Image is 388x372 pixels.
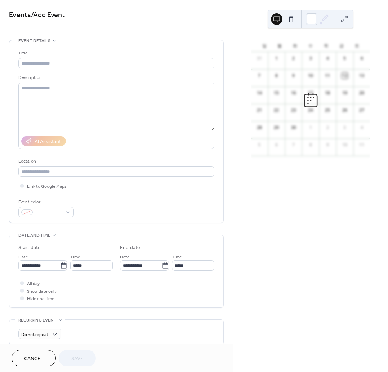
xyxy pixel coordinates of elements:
[307,55,314,62] div: 3
[290,90,297,96] div: 16
[273,142,280,148] div: 6
[358,72,365,79] div: 13
[290,72,297,79] div: 9
[9,8,31,22] a: Events
[18,158,213,165] div: Location
[342,107,348,114] div: 26
[70,253,80,261] span: Time
[307,142,314,148] div: 8
[358,142,365,148] div: 11
[303,39,318,52] div: 수
[27,288,57,295] span: Show date only
[358,90,365,96] div: 20
[358,124,365,131] div: 4
[324,55,331,62] div: 4
[342,124,348,131] div: 3
[349,39,365,52] div: 토
[256,90,263,96] div: 14
[290,124,297,131] div: 30
[324,90,331,96] div: 18
[120,253,130,261] span: Date
[256,55,263,62] div: 31
[318,39,334,52] div: 목
[31,8,65,22] span: / Add Event
[358,107,365,114] div: 27
[342,72,348,79] div: 12
[342,55,348,62] div: 5
[324,142,331,148] div: 9
[342,142,348,148] div: 10
[172,253,182,261] span: Time
[334,39,349,52] div: 금
[290,142,297,148] div: 7
[18,74,213,81] div: Description
[273,55,280,62] div: 1
[307,90,314,96] div: 17
[27,183,67,190] span: Link to Google Maps
[290,107,297,114] div: 23
[272,39,287,52] div: 월
[27,280,40,288] span: All day
[290,55,297,62] div: 2
[18,253,28,261] span: Date
[256,124,263,131] div: 28
[324,124,331,131] div: 2
[307,107,314,114] div: 24
[18,198,72,206] div: Event color
[273,107,280,114] div: 22
[358,55,365,62] div: 6
[24,355,43,363] span: Cancel
[18,49,213,57] div: Title
[120,244,140,252] div: End date
[18,244,41,252] div: Start date
[21,331,48,339] span: Do not repeat
[27,295,54,303] span: Hide end time
[307,72,314,79] div: 10
[273,90,280,96] div: 15
[287,39,303,52] div: 화
[18,232,50,239] span: Date and time
[273,72,280,79] div: 8
[342,90,348,96] div: 19
[307,124,314,131] div: 1
[273,124,280,131] div: 29
[256,107,263,114] div: 21
[257,39,272,52] div: 일
[18,316,57,324] span: Recurring event
[18,37,50,45] span: Event details
[256,142,263,148] div: 5
[324,107,331,114] div: 25
[256,72,263,79] div: 7
[12,350,56,366] button: Cancel
[324,72,331,79] div: 11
